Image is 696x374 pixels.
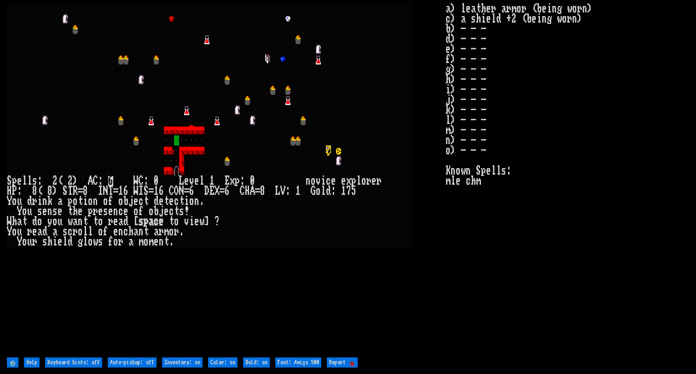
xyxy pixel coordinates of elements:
div: n [306,176,311,186]
div: c [123,227,128,237]
div: ( [37,186,42,196]
div: 1 [154,186,159,196]
div: E [225,176,230,186]
div: 1 [296,186,301,196]
div: v [184,216,189,227]
div: 1 [209,176,215,186]
div: f [108,237,113,247]
div: : [98,176,103,186]
div: 1 [118,186,123,196]
input: ⚙️ [7,357,18,368]
div: e [108,206,113,216]
div: l [199,176,204,186]
div: D [204,186,209,196]
div: n [194,196,199,206]
div: s [103,206,108,216]
div: 6 [123,186,128,196]
div: S [7,176,12,186]
div: o [88,196,93,206]
div: 5 [351,186,356,196]
div: l [27,176,32,186]
input: Inventory: on [162,357,203,368]
div: W [7,216,12,227]
div: a [154,227,159,237]
div: ? [215,216,220,227]
div: P [12,186,17,196]
div: e [154,237,159,247]
div: ] [204,216,209,227]
div: C [139,176,144,186]
div: l [88,227,93,237]
div: 6 [159,186,164,196]
div: d [154,196,159,206]
div: n [113,206,118,216]
div: o [118,196,123,206]
div: d [68,237,73,247]
div: o [113,237,118,247]
div: o [98,216,103,227]
div: l [22,176,27,186]
div: l [83,227,88,237]
div: k [47,196,52,206]
div: n [78,216,83,227]
div: s [42,237,47,247]
div: 0 [250,176,255,186]
div: = [78,186,83,196]
div: x [346,176,351,186]
div: o [73,196,78,206]
div: w [199,216,204,227]
div: j [128,196,133,206]
div: A [88,176,93,186]
div: n [139,227,144,237]
div: = [220,186,225,196]
div: m [164,227,169,237]
div: Y [17,237,22,247]
div: f [139,206,144,216]
div: o [316,186,321,196]
div: = [255,186,260,196]
div: c [68,227,73,237]
div: t [144,196,149,206]
div: d [326,186,331,196]
div: : [285,186,290,196]
div: . [169,237,174,247]
div: : [240,176,245,186]
div: r [27,227,32,237]
div: v [316,176,321,186]
div: b [123,196,128,206]
div: o [12,196,17,206]
div: t [179,196,184,206]
input: Auto-pickup: off [108,357,157,368]
div: o [22,206,27,216]
div: o [174,216,179,227]
stats: a) leather armor (being worn) c) a shield +2 (being worn) b) - - - d) - - - e) - - - f) - - - g) ... [446,4,689,355]
div: ) [73,176,78,186]
div: h [128,227,133,237]
div: c [118,206,123,216]
div: e [341,176,346,186]
div: o [311,176,316,186]
div: e [371,176,377,186]
div: h [73,206,78,216]
div: m [149,237,154,247]
mark: 6 [108,176,113,186]
div: n [118,227,123,237]
div: n [47,206,52,216]
div: w [68,216,73,227]
div: S [63,186,68,196]
div: 0 [154,176,159,186]
div: t [83,216,88,227]
div: i [37,196,42,206]
div: f [108,196,113,206]
div: r [93,206,98,216]
div: o [169,227,174,237]
div: ) [52,186,58,196]
div: : [17,186,22,196]
div: c [169,206,174,216]
div: s [179,206,184,216]
div: e [113,227,118,237]
div: : [37,176,42,186]
input: Help [24,357,40,368]
div: o [98,227,103,237]
input: Keyboard hints: off [45,357,102,368]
